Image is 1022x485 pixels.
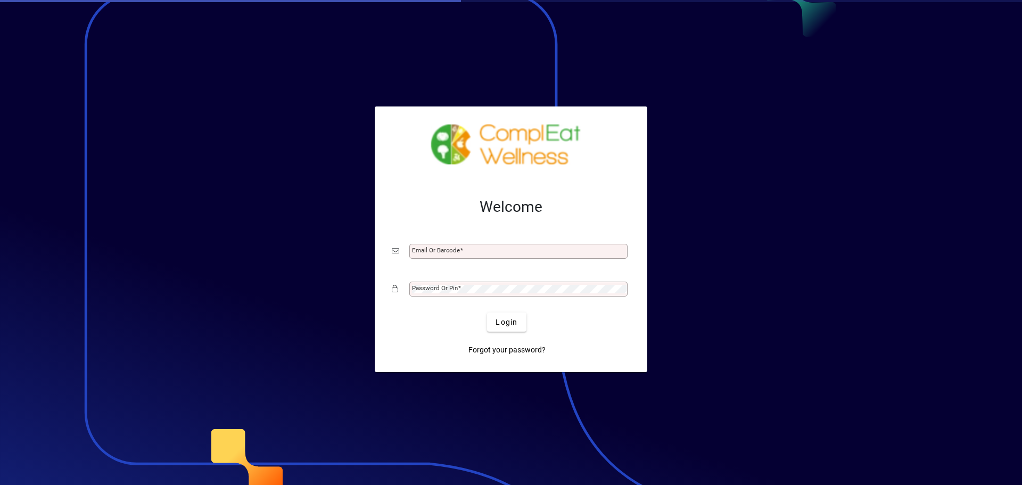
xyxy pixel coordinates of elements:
mat-label: Password or Pin [412,284,458,292]
button: Login [487,313,526,332]
mat-label: Email or Barcode [412,246,460,254]
a: Forgot your password? [464,340,550,359]
span: Forgot your password? [468,344,546,356]
span: Login [496,317,517,328]
h2: Welcome [392,198,630,216]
